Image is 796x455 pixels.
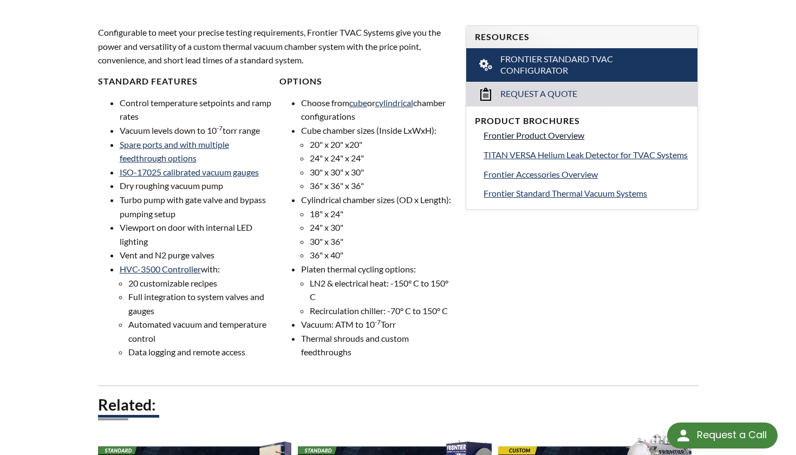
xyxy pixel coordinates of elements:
li: Thermal shrouds and custom feedthroughs [301,331,453,359]
li: Dry roughing vacuum pump [120,179,271,193]
a: ISO-17025 calibrated vacuum gauges [120,167,259,177]
li: Platen thermal cycling options: [301,262,453,317]
li: 24" x 24" x 24" [310,151,453,165]
div: Request a Call [667,422,778,448]
a: Frontier Standard Thermal Vacuum Systems [484,186,689,200]
span: Frontier Product Overview [484,130,584,140]
h4: Standard Features [98,76,271,87]
span: Frontier Accessories Overview [484,169,598,179]
a: Frontier Product Overview [484,128,689,142]
h4: Resources [475,31,689,43]
li: Cube chamber sizes (Inside LxWxH): [301,123,453,193]
li: 36" x 36" x 36" [310,179,453,193]
li: Full integration to system valves and gauges [128,290,271,317]
a: Request a Quote [466,82,697,106]
a: Spare ports and with multiple feedthrough options [120,139,229,164]
a: TITAN VERSA Helium Leak Detector for TVAC Systems [484,148,689,162]
li: Viewport on door with internal LED lighting [120,220,271,248]
li: 24" x 30" [310,220,453,235]
li: Vacuum levels down to 10 torr range [120,123,271,138]
li: 30" x 36" [310,235,453,249]
sup: -7 [375,318,381,326]
h4: Options [279,76,453,87]
li: Vacuum: ATM to 10 Torr [301,317,453,331]
span: Frontier Standard TVAC Configurator [500,54,664,76]
span: Request a Quote [500,88,577,100]
li: 18" x 24" [310,207,453,221]
li: LN2 & electrical heat: -150° C to 150° C [310,276,453,304]
div: Request a Call [697,422,767,447]
li: Vent and N2 purge valves [120,248,271,262]
a: cube [349,97,367,108]
li: Recirculation chiller: -70° C to 150° C [310,304,453,318]
span: Frontier Standard Thermal Vacuum Systems [484,188,647,198]
li: with: [120,262,271,359]
li: 20 customizable recipes [128,276,271,290]
img: round button [675,427,692,444]
li: Cylindrical chamber sizes (OD x Length): [301,193,453,262]
a: Frontier Accessories Overview [484,167,689,181]
h2: Related: [98,395,699,415]
span: TITAN VERSA Helium Leak Detector for TVAC Systems [484,149,688,160]
a: HVC-3500 Controller [120,264,201,274]
li: Automated vacuum and temperature control [128,317,271,345]
li: 20" x 20" x20" [310,138,453,152]
sup: -7 [217,124,223,132]
a: Frontier Standard TVAC Configurator [466,48,697,82]
li: 30" x 30" x 30" [310,165,453,179]
a: cylindrical [375,97,413,108]
li: 36" x 40" [310,248,453,262]
p: Configurable to meet your precise testing requirements, Frontier TVAC Systems give you the power ... [98,25,453,67]
li: Turbo pump with gate valve and bypass pumping setup [120,193,271,220]
li: Control temperature setpoints and ramp rates [120,96,271,123]
h4: Product Brochures [475,115,689,127]
li: Data logging and remote access [128,345,271,359]
li: Choose from or chamber configurations [301,96,453,123]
